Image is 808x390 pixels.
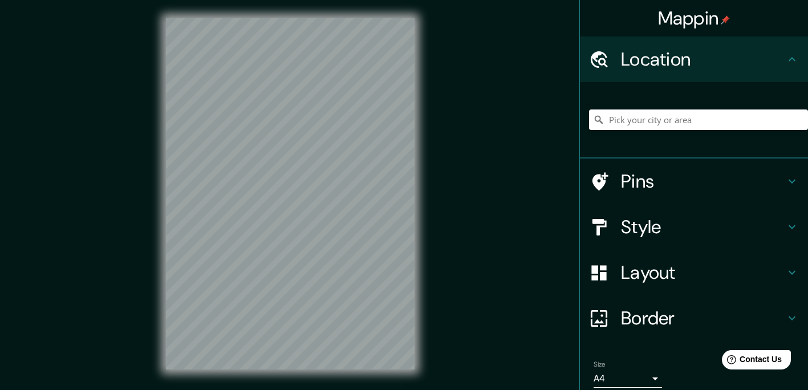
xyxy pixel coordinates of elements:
label: Size [594,360,606,369]
div: Border [580,295,808,341]
h4: Layout [621,261,785,284]
iframe: Help widget launcher [707,346,795,377]
input: Pick your city or area [589,109,808,130]
img: pin-icon.png [721,15,730,25]
div: A4 [594,369,662,388]
div: Location [580,36,808,82]
div: Layout [580,250,808,295]
h4: Mappin [658,7,730,30]
h4: Pins [621,170,785,193]
canvas: Map [166,18,415,369]
div: Style [580,204,808,250]
div: Pins [580,159,808,204]
h4: Location [621,48,785,71]
h4: Style [621,216,785,238]
h4: Border [621,307,785,330]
